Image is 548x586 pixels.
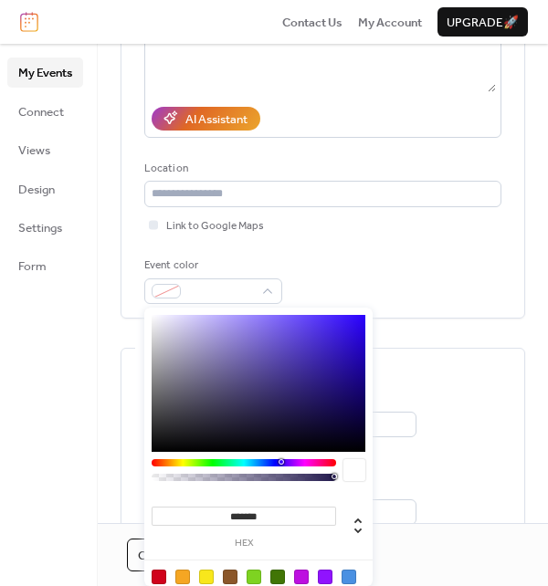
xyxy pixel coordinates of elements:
span: My Account [358,14,422,32]
label: hex [152,539,336,549]
div: #F8E71C [199,570,214,584]
a: Design [7,174,83,204]
a: My Events [7,58,83,87]
a: Connect [7,97,83,126]
button: Cancel [127,539,196,571]
a: My Account [358,13,422,31]
div: #7ED321 [247,570,261,584]
span: Cancel [138,547,185,565]
div: #417505 [270,570,285,584]
span: Form [18,257,47,276]
a: Contact Us [282,13,342,31]
button: AI Assistant [152,107,260,131]
img: logo [20,12,38,32]
div: Location [144,160,498,178]
span: Design [18,181,55,199]
div: #BD10E0 [294,570,309,584]
div: #F5A623 [175,570,190,584]
div: #9013FE [318,570,332,584]
span: Views [18,141,50,160]
span: Link to Google Maps [166,217,264,235]
div: #4A90E2 [342,570,356,584]
span: My Events [18,64,72,82]
span: Upgrade 🚀 [447,14,519,32]
span: Contact Us [282,14,342,32]
a: Settings [7,213,83,242]
span: Connect [18,103,64,121]
div: #8B572A [223,570,237,584]
button: Upgrade🚀 [437,7,528,37]
a: Views [7,135,83,164]
div: Event color [144,256,279,275]
div: AI Assistant [185,110,248,129]
span: Settings [18,219,62,237]
a: Form [7,251,83,280]
div: #D0021B [152,570,166,584]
